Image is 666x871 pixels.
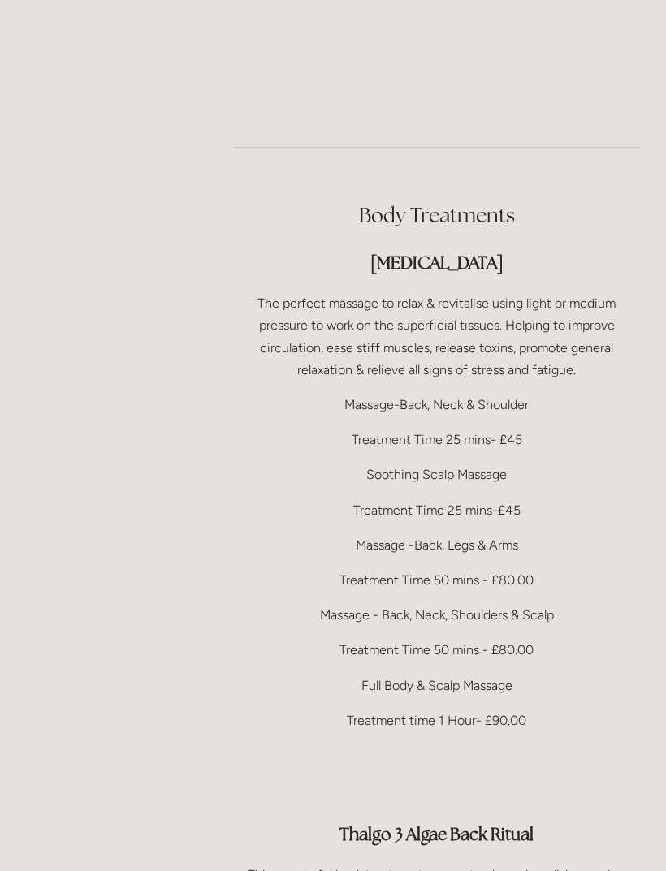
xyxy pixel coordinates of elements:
p: The perfect massage to relax & revitalise using light or medium pressure to work on the superfici... [233,292,640,381]
p: Treatment Time 25 mins- £45 [233,429,640,451]
p: Treatment Time 50 mins - £80.00 [233,569,640,591]
p: Full Body & Scalp Massage [233,675,640,696]
p: Massage -Back, Legs & Arms [233,534,640,556]
p: Massage-Back, Neck & Shoulder [233,394,640,416]
p: Soothing Scalp Massage [233,464,640,485]
h2: Body Treatments [233,201,640,230]
p: Treatment time 1 Hour- £90.00 [233,709,640,731]
p: Treatment Time 25 mins-£45 [233,499,640,521]
strong: [MEDICAL_DATA] [370,252,504,274]
strong: Thalgo 3 Algae Back Ritual [339,823,534,845]
p: Massage - Back, Neck, Shoulders & Scalp [233,604,640,626]
p: Treatment Time 50 mins - £80.00 [233,639,640,661]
